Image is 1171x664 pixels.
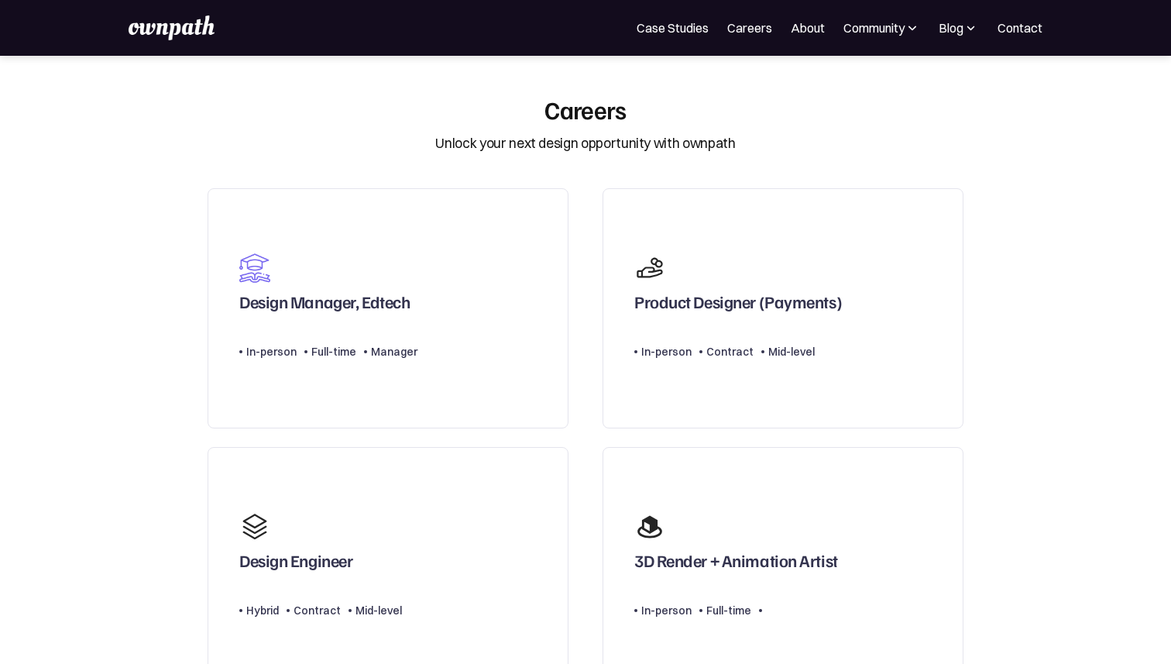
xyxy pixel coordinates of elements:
a: About [791,19,825,37]
div: 3D Render + Animation Artist [634,550,838,578]
div: Full-time [311,342,356,361]
div: Product Designer (Payments) [634,291,842,319]
div: Careers [544,95,627,124]
div: In-person [641,601,692,620]
a: Design Manager, EdtechIn-personFull-timeManager [208,188,568,429]
div: Design Engineer [239,550,352,578]
a: Contact [998,19,1042,37]
div: Full-time [706,601,751,620]
a: Product Designer (Payments)In-personContractMid-level [603,188,963,429]
div: Blog [939,19,979,37]
div: In-person [641,342,692,361]
div: Blog [939,19,963,37]
div: In-person [246,342,297,361]
div: Contract [294,601,341,620]
div: Community [843,19,920,37]
div: Mid-level [768,342,815,361]
div: Unlock your next design opportunity with ownpath [435,133,735,153]
div: Contract [706,342,754,361]
a: Careers [727,19,772,37]
div: Design Manager, Edtech [239,291,410,319]
a: Case Studies [637,19,709,37]
div: Hybrid [246,601,279,620]
div: Manager [371,342,417,361]
div: Community [843,19,905,37]
div: Mid-level [355,601,402,620]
